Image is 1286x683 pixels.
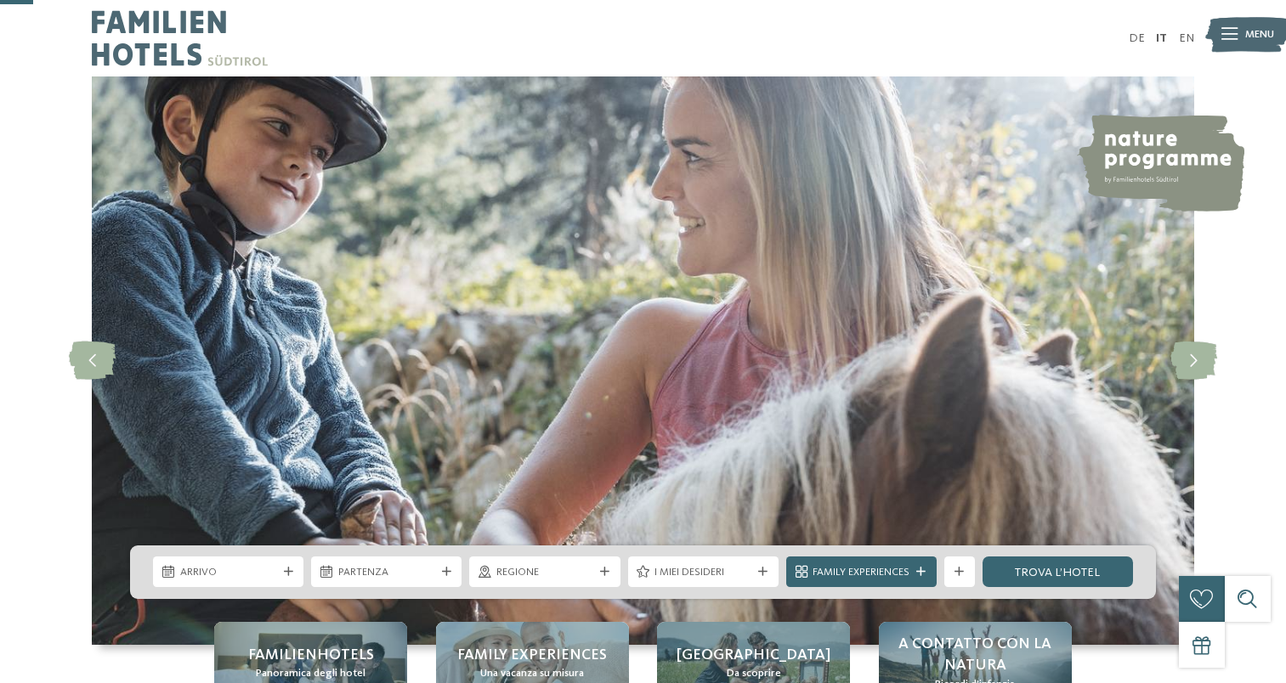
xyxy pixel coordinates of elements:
[1156,32,1167,44] a: IT
[654,565,751,580] span: I miei desideri
[813,565,909,580] span: Family Experiences
[248,645,374,666] span: Familienhotels
[1129,32,1145,44] a: DE
[1076,115,1244,212] img: nature programme by Familienhotels Südtirol
[496,565,593,580] span: Regione
[983,556,1133,587] a: trova l’hotel
[480,666,584,681] span: Una vacanza su misura
[457,645,607,666] span: Family experiences
[1245,27,1274,42] span: Menu
[180,565,277,580] span: Arrivo
[1179,32,1194,44] a: EN
[677,645,830,666] span: [GEOGRAPHIC_DATA]
[894,634,1057,676] span: A contatto con la natura
[727,666,781,681] span: Da scoprire
[338,565,435,580] span: Partenza
[92,76,1194,645] img: Family hotel Alto Adige: the happy family places!
[256,666,365,681] span: Panoramica degli hotel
